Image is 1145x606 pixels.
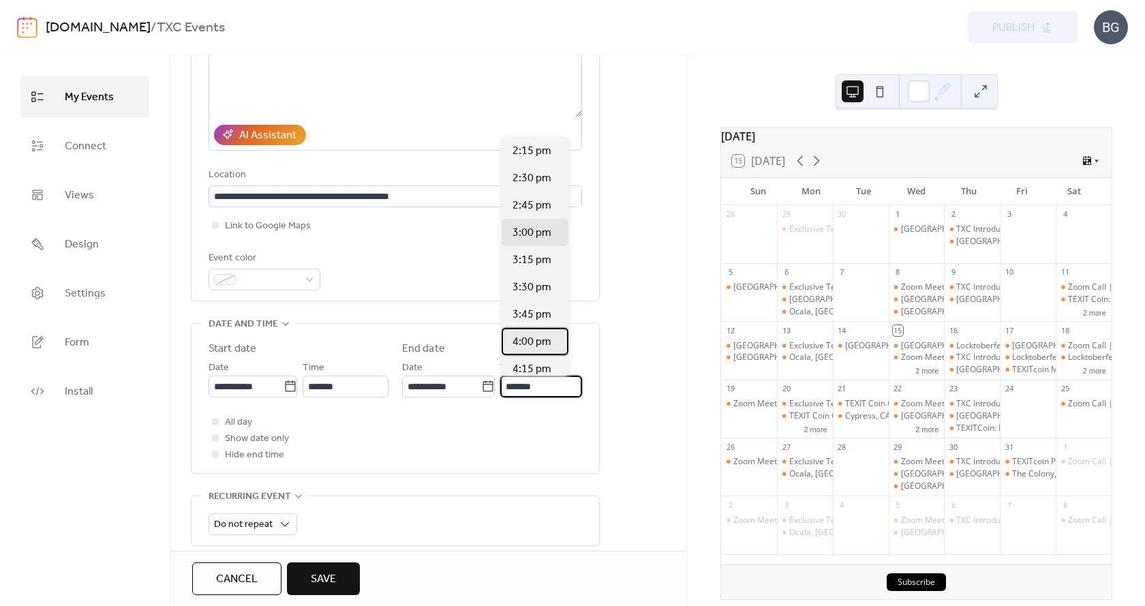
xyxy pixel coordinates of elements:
div: 21 [837,384,847,394]
div: TEXIT Coin: To Infinity & Beyond: Basics Training [1056,294,1112,305]
div: 5 [725,267,735,277]
div: Zoom Meeting - How To Profit From Crypto Mining [901,398,1091,410]
div: Locktoberfest '3 - 5th Anniversary Celebration! [956,340,1132,352]
div: 25 [1060,384,1070,394]
div: Zoom Call | The Breakfast Club Coffee & Crypto - Texitcoin Overview [1056,398,1112,410]
div: Ocala, FL- TEXITcoin Monday Meet-up & Dinner on Us! [777,306,833,318]
div: Zoom Meeting - How To Profit From Crypto Mining [901,515,1091,526]
div: 3 [781,500,791,510]
div: 13 [781,325,791,335]
div: TXC Introduction and Update! [956,515,1067,526]
div: [GEOGRAPHIC_DATA], [GEOGRAPHIC_DATA] - Texit Coin Meet up Informational Dinner [733,340,1061,352]
div: TXC Introduction and Update! [956,282,1067,293]
div: 17 [1004,325,1014,335]
button: Save [287,562,360,595]
div: 31 [1004,442,1014,452]
a: Design [20,223,149,265]
div: Zoom Meeting - How To Profit From Crypto Mining [901,456,1091,468]
div: Waxahachie, TX - TexitCoin Meeting @ Fish City Grill [721,282,777,293]
span: 3:00 pm [513,225,551,241]
div: 30 [837,209,847,219]
div: Zoom Meeting - How To Profit From Crypto Mining [889,352,945,363]
button: AI Assistant [214,125,306,145]
div: Ocala, [GEOGRAPHIC_DATA]- TEXITcoin [DATE] Meet-up & Dinner on Us! [789,527,1064,539]
div: 4 [1060,209,1070,219]
div: Zoom Call | The Breakfast Club Coffee & Crypto - Texitcoin Overview [1056,340,1112,352]
span: Recurring event [209,489,291,505]
span: Date [402,360,423,376]
b: TXC Events [157,15,225,41]
span: Show date only [225,431,289,447]
span: 4:15 pm [513,361,551,378]
a: [DOMAIN_NAME] [46,15,151,41]
span: Cancel [216,571,258,588]
div: 15 [893,325,903,335]
span: Save [311,571,336,588]
div: Orlando, FL - TEXITcoin Team Meet-up [944,236,1000,247]
div: TXC Introduction and Update! [956,352,1067,363]
div: Mansfield, TX- TXC Informational Meeting [889,527,945,539]
div: Exclusive Texit Coin Zoom ALL Miners & Guests Welcome! [789,224,1008,235]
div: Mansfield, TX- TXC Informational Meeting [889,224,945,235]
span: 2:30 pm [513,170,551,187]
div: Exclusive Texit Coin Zoom ALL Miners & Guests Welcome! [789,515,1008,526]
div: 28 [725,209,735,219]
div: Zoom Meeting - Texit Miner Quick Start [733,398,882,410]
div: Ocala, FL- TEXITcoin Monday Meet-up & Dinner on Us! [777,352,833,363]
span: All day [225,414,252,431]
div: Zoom Call | The Breakfast Club Coffee & Crypto - Texitcoin Overview [1056,456,1112,468]
div: TEXITCoin: Informational Meeting & Complimentary Dinner at Tyler, TX [944,423,1000,434]
div: TXC Introduction and Update! [956,224,1067,235]
div: BG [1094,10,1128,44]
div: Exclusive Texit Coin Zoom ALL Miners & Guests Welcome! [777,340,833,352]
div: 4 [837,500,847,510]
div: Location [209,167,579,183]
div: [GEOGRAPHIC_DATA], [GEOGRAPHIC_DATA] - TEXITcoin Dinner & Presentation at [GEOGRAPHIC_DATA] [733,352,1127,363]
div: 28 [837,442,847,452]
div: Orlando, FL - TEXITcoin Team Meet-up [944,294,1000,305]
span: 3:30 pm [513,279,551,296]
button: Subscribe [887,573,946,591]
div: Orlando, FL - TEXITcoin Team Meet-up [944,468,1000,480]
div: 7 [837,267,847,277]
div: Mansfield, TX- TXC Informational Meeting [889,410,945,422]
span: Time [303,360,324,376]
span: Hide end time [225,447,284,464]
div: TEXITcoin Meetup: Your Second Chance to Catch the Crypto Wave! [1000,364,1056,376]
span: Settings [65,283,106,305]
div: [GEOGRAPHIC_DATA], [GEOGRAPHIC_DATA] - TexitCoin Meeting @ [GEOGRAPHIC_DATA] [733,282,1072,293]
div: Orlando, FL - TEXITcoin Team Meet-up [944,410,1000,422]
div: Fort Worth, TX - TEXITcoin Dinner & Presentation at Shady Oak Barbeque [721,352,777,363]
div: 2 [948,209,958,219]
span: My Events [65,87,114,108]
div: Locktoberfest '3 - 5th Anniversary Celebration! [1056,352,1112,363]
div: TXC Introduction and Update! [944,456,1000,468]
b: / [151,15,157,41]
div: Exclusive Texit Coin Zoom ALL Miners & Guests Welcome! [789,456,1008,468]
div: Zoom Meeting - Texit Miner Quick Start [733,456,882,468]
img: logo [17,16,37,38]
div: Locktoberfest '3 - 5th Anniversary Celebration! [944,340,1000,352]
span: 3:15 pm [513,252,551,269]
div: 12 [725,325,735,335]
div: TEXIT Coin Opportunity Overview: Digital Currency Deep Dive in Nebraska [833,398,889,410]
div: Mansfield, TX- TXC Informational Meeting [889,294,945,305]
button: 2 more [910,423,944,434]
div: Cypress, CA - TEXITcoin Overview/Crypto Mining [845,410,1028,422]
div: TEXIT Coin Opportunity Overview: Digital Currency Deep Dive in [US_STATE] [845,398,1132,410]
div: TXC Introduction and Update! [956,398,1067,410]
span: Design [65,234,99,256]
a: Connect [20,125,149,167]
div: Zoom Meeting - Texit Miner Quick Start [721,515,777,526]
div: Start date [209,341,256,357]
div: Ocala, FL- TEXITcoin Monday Meet-up & Dinner on Us! [777,468,833,480]
div: 8 [1060,500,1070,510]
div: 22 [893,384,903,394]
div: 26 [725,442,735,452]
div: Ocala, FL- TEXITcoin Monday Meet-up & Dinner on Us! [777,527,833,539]
div: AI Assistant [239,127,296,144]
div: End date [402,341,445,357]
div: [GEOGRAPHIC_DATA], [GEOGRAPHIC_DATA]- TEXIT COIN Dinner/Presentation [789,294,1085,305]
div: TEXITcoin Presents: Trick or TXC - A Blockchain Halloween Bash [1000,456,1056,468]
span: 2:15 pm [513,143,551,160]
